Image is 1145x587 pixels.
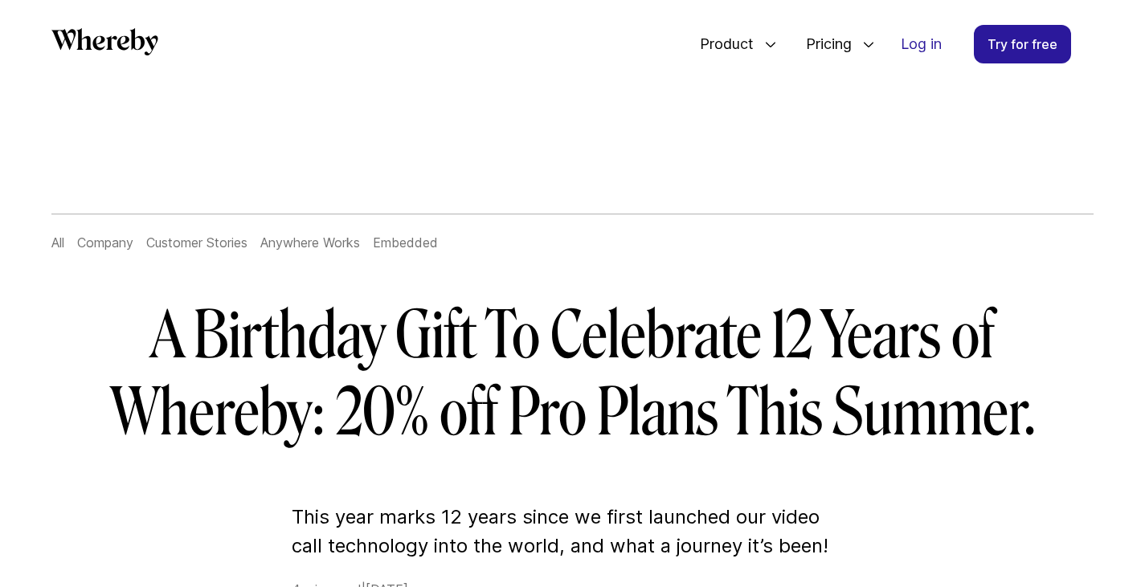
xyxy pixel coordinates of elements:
a: Customer Stories [146,234,247,251]
h1: A Birthday Gift To Celebrate 12 Years of Whereby: 20% off Pro Plans This Summer. [110,297,1036,451]
a: All [51,234,64,251]
span: Pricing [790,18,856,71]
a: Whereby [51,28,158,61]
span: Product [684,18,758,71]
a: Try for free [974,25,1071,63]
a: Log in [888,26,955,63]
p: This year marks 12 years since we first launched our video call technology into the world, and wh... [292,503,854,561]
a: Company [77,234,133,251]
a: Embedded [373,234,438,251]
svg: Whereby [51,28,158,55]
a: Anywhere Works [260,234,360,251]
